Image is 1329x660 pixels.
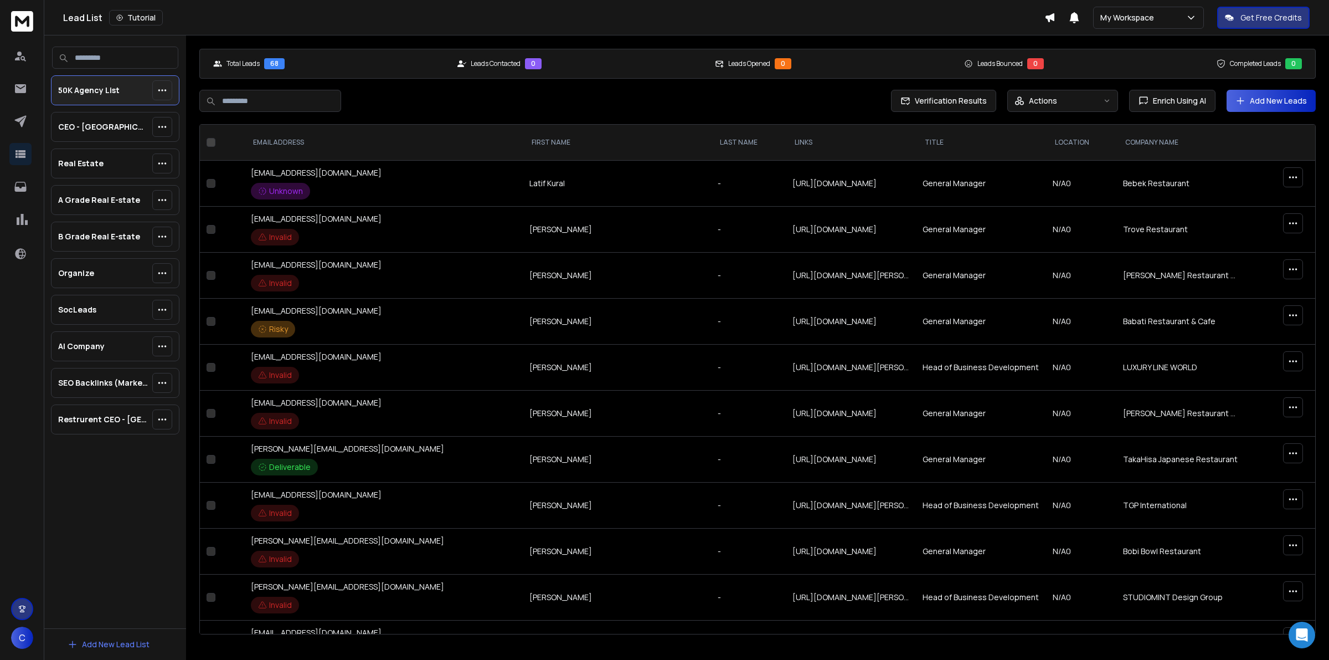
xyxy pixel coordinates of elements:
[523,437,711,483] td: [PERSON_NAME]
[711,161,785,207] td: -
[916,299,1046,345] td: General Manager
[1046,161,1116,207] td: N/A0
[251,627,516,659] div: [EMAIL_ADDRESS][DOMAIN_NAME]
[269,278,292,289] span: Invalid
[251,443,516,475] div: [PERSON_NAME][EMAIL_ADDRESS][DOMAIN_NAME]
[916,391,1046,437] td: General Manager
[11,627,33,649] button: C
[711,437,785,483] td: -
[1129,90,1215,112] button: Enrich Using AI
[916,207,1046,253] td: General Manager
[58,377,148,388] p: SEO Backlinks (Marketing Websites)
[58,231,140,242] p: B Grade Real E-state
[1046,299,1116,345] td: N/A0
[1235,95,1307,106] a: Add New Leads
[251,259,516,291] div: [EMAIL_ADDRESS][DOMAIN_NAME]
[916,575,1046,621] td: Head of Business Development
[916,345,1046,391] td: Head of Business Development
[1227,90,1316,112] button: Add New Leads
[269,324,288,335] span: Risky
[63,10,1044,25] div: Lead List
[523,391,711,437] td: [PERSON_NAME]
[1046,483,1116,529] td: N/A0
[523,161,711,207] td: Latif Kural
[1116,437,1246,483] td: TakaHisa Japanese Restaurant
[910,95,987,106] span: Verification Results
[1230,59,1281,68] p: Completed Leads
[786,253,916,299] td: [URL][DOMAIN_NAME][PERSON_NAME]
[109,10,163,25] button: Tutorial
[786,207,916,253] td: [URL][DOMAIN_NAME]
[58,414,148,425] p: Restrurent CEO - [GEOGRAPHIC_DATA]
[251,397,516,429] div: [EMAIL_ADDRESS][DOMAIN_NAME]
[1116,207,1246,253] td: Trove Restaurant
[58,268,94,279] p: Organize
[977,59,1023,68] p: Leads Bounced
[1046,437,1116,483] td: N/A0
[264,58,285,69] div: 68
[251,535,516,567] div: [PERSON_NAME][EMAIL_ADDRESS][DOMAIN_NAME]
[1046,575,1116,621] td: N/A0
[786,345,916,391] td: [URL][DOMAIN_NAME][PERSON_NAME]
[269,416,292,427] span: Invalid
[58,158,104,169] p: Real Estate
[916,529,1046,575] td: General Manager
[269,508,292,519] span: Invalid
[1116,391,1246,437] td: [PERSON_NAME] Restaurant & Lounge
[786,391,916,437] td: [URL][DOMAIN_NAME]
[1046,345,1116,391] td: N/A0
[1116,161,1246,207] td: Bebek Restaurant
[786,125,916,161] th: links
[523,529,711,575] td: [PERSON_NAME]
[269,554,292,565] span: Invalid
[523,299,711,345] td: [PERSON_NAME]
[916,437,1046,483] td: General Manager
[711,253,785,299] td: -
[891,90,996,112] button: Verification Results
[1046,529,1116,575] td: N/A0
[786,529,916,575] td: [URL][DOMAIN_NAME]
[226,59,260,68] p: Total Leads
[523,575,711,621] td: [PERSON_NAME]
[244,125,523,161] th: EMAIL ADDRESS
[1116,345,1246,391] td: LUXURY LINE WORLD
[1116,299,1246,345] td: Babati Restaurant & Cafe
[1116,529,1246,575] td: Bobi Bowl Restaurant
[711,575,785,621] td: -
[786,575,916,621] td: [URL][DOMAIN_NAME][PERSON_NAME]
[1116,575,1246,621] td: STUDIOMINT Design Group
[916,161,1046,207] td: General Manager
[786,437,916,483] td: [URL][DOMAIN_NAME]
[1100,12,1158,23] p: My Workspace
[251,305,516,337] div: [EMAIL_ADDRESS][DOMAIN_NAME]
[523,483,711,529] td: [PERSON_NAME]
[269,462,311,473] span: Deliverable
[786,299,916,345] td: [URL][DOMAIN_NAME]
[269,600,292,611] span: Invalid
[1116,253,1246,299] td: [PERSON_NAME] Restaurant & Lounge
[58,304,96,315] p: SocLeads
[1116,483,1246,529] td: TGP International
[728,59,770,68] p: Leads Opened
[58,121,148,132] p: CEO - [GEOGRAPHIC_DATA]
[1046,125,1116,161] th: location
[711,345,785,391] td: -
[1116,125,1246,161] th: Company Name
[58,341,105,352] p: AI Company
[1046,253,1116,299] td: N/A0
[251,489,516,521] div: [EMAIL_ADDRESS][DOMAIN_NAME]
[916,483,1046,529] td: Head of Business Development
[711,299,785,345] td: -
[711,483,785,529] td: -
[711,391,785,437] td: -
[786,161,916,207] td: [URL][DOMAIN_NAME]
[1217,7,1310,29] button: Get Free Credits
[711,529,785,575] td: -
[251,167,516,199] div: [EMAIL_ADDRESS][DOMAIN_NAME]
[916,125,1046,161] th: title
[269,186,303,197] span: Unknown
[269,370,292,381] span: Invalid
[251,213,516,245] div: [EMAIL_ADDRESS][DOMAIN_NAME]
